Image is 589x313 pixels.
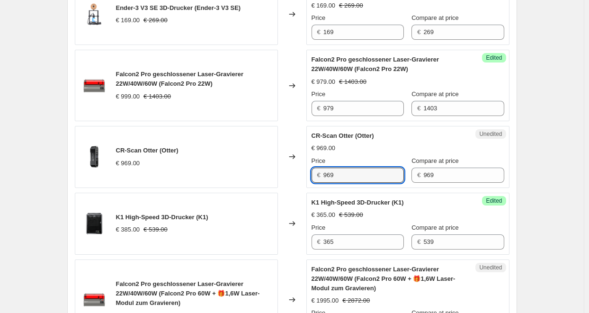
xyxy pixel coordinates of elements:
span: € [417,171,420,179]
span: Price [312,157,326,164]
span: € [317,28,321,36]
span: Ender-3 V3 SE 3D-Drucker (Ender-3 V3 SE) [116,4,241,11]
strike: € 2872.00 [342,296,370,305]
span: CR-Scan Otter (Otter) [312,132,374,139]
span: € [317,238,321,245]
div: € 1995.00 [312,296,339,305]
img: K1_High-Speed_3D-Drucker_2_80x.png [80,209,108,238]
span: Compare at price [411,224,459,231]
span: € [417,28,420,36]
span: Edited [486,54,502,62]
span: Unedited [479,130,502,138]
span: Falcon2 Pro geschlossener Laser-Gravierer 22W/40W/60W (Falcon2 Pro 22W) [116,71,244,87]
span: CR-Scan Otter (Otter) [116,147,178,154]
span: Edited [486,197,502,205]
span: € [317,105,321,112]
div: € 999.00 [116,92,140,101]
strike: € 1403.00 [339,77,366,87]
div: € 169.00 [116,16,140,25]
span: € [317,171,321,179]
div: € 969.00 [116,159,140,168]
span: Compare at price [411,90,459,98]
strike: € 269.00 [143,16,168,25]
span: K1 High-Speed 3D-Drucker (K1) [312,199,404,206]
img: Falcon2_Pro_4_80x.png [80,72,108,100]
img: CR-Scan_Otter_1_80x.png [80,143,108,171]
div: € 169.00 [312,1,336,10]
span: € [417,105,420,112]
span: K1 High-Speed 3D-Drucker (K1) [116,214,208,221]
span: Price [312,14,326,21]
span: Falcon2 Pro geschlossener Laser-Gravierer 22W/40W/60W (Falcon2 Pro 60W + 🎁1,6W Laser-Modul zum Gr... [312,266,455,292]
span: € [417,238,420,245]
strike: € 1403.00 [143,92,171,101]
span: Unedited [479,264,502,271]
span: Compare at price [411,14,459,21]
span: Price [312,90,326,98]
strike: € 539.00 [143,225,168,234]
span: Falcon2 Pro geschlossener Laser-Gravierer 22W/40W/60W (Falcon2 Pro 22W) [312,56,439,72]
strike: € 539.00 [339,210,363,220]
div: € 979.00 [312,77,336,87]
span: Compare at price [411,157,459,164]
span: Falcon2 Pro geschlossener Laser-Gravierer 22W/40W/60W (Falcon2 Pro 60W + 🎁1,6W Laser-Modul zum Gr... [116,280,260,306]
div: € 385.00 [116,225,140,234]
div: € 969.00 [312,143,336,153]
span: Price [312,224,326,231]
div: € 365.00 [312,210,336,220]
strike: € 269.00 [339,1,363,10]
